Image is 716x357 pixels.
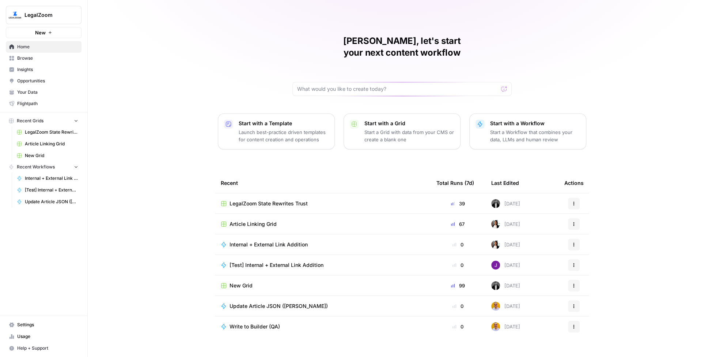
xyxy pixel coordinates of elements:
[239,120,329,127] p: Start with a Template
[297,85,498,93] input: What would you like to create today?
[221,241,425,248] a: Internal + External Link Addition
[6,52,82,64] a: Browse
[17,89,78,96] span: Your Data
[35,29,46,36] span: New
[491,281,500,290] img: agqtm212c27aeosmjiqx3wzecrl1
[491,240,520,249] div: [DATE]
[491,322,500,331] img: mtm3mwwjid4nvhapkft0keo1ean8
[436,282,480,289] div: 99
[25,175,78,182] span: Internal + External Link Addition
[17,118,43,124] span: Recent Grids
[230,220,277,228] span: Article Linking Grid
[344,114,461,149] button: Start with a GridStart a Grid with data from your CMS or create a blank one
[6,27,82,38] button: New
[364,120,454,127] p: Start with a Grid
[17,333,78,340] span: Usage
[218,114,335,149] button: Start with a TemplateLaunch best-practice driven templates for content creation and operations
[230,261,323,269] span: [Test] Internal + External Link Addition
[25,198,78,205] span: Update Article JSON ([PERSON_NAME])
[221,261,425,269] a: [Test] Internal + External Link Addition
[6,161,82,172] button: Recent Workflows
[14,138,82,150] a: Article Linking Grid
[491,199,520,208] div: [DATE]
[6,64,82,75] a: Insights
[491,220,520,228] div: [DATE]
[221,323,425,330] a: Write to Builder (QA)
[17,100,78,107] span: Flightpath
[230,302,328,310] span: Update Article JSON ([PERSON_NAME])
[25,187,78,193] span: [Test] Internal + External Link Addition
[292,35,512,59] h1: [PERSON_NAME], let's start your next content workflow
[221,173,425,193] div: Recent
[14,172,82,184] a: Internal + External Link Addition
[491,302,500,310] img: mtm3mwwjid4nvhapkft0keo1ean8
[25,141,78,147] span: Article Linking Grid
[491,173,519,193] div: Last Edited
[17,164,55,170] span: Recent Workflows
[491,261,500,269] img: nj1ssy6o3lyd6ijko0eoja4aphzn
[564,173,584,193] div: Actions
[6,319,82,331] a: Settings
[6,75,82,87] a: Opportunities
[14,150,82,161] a: New Grid
[436,173,474,193] div: Total Runs (7d)
[491,240,500,249] img: xqjo96fmx1yk2e67jao8cdkou4un
[469,114,586,149] button: Start with a WorkflowStart a Workflow that combines your data, LLMs and human review
[436,261,480,269] div: 0
[17,78,78,84] span: Opportunities
[14,184,82,196] a: [Test] Internal + External Link Addition
[436,241,480,248] div: 0
[17,321,78,328] span: Settings
[6,115,82,126] button: Recent Grids
[436,302,480,310] div: 0
[14,196,82,208] a: Update Article JSON ([PERSON_NAME])
[221,282,425,289] a: New Grid
[239,129,329,143] p: Launch best-practice driven templates for content creation and operations
[24,11,69,19] span: LegalZoom
[6,6,82,24] button: Workspace: LegalZoom
[14,126,82,138] a: LegalZoom State Rewrites Trust
[491,199,500,208] img: agqtm212c27aeosmjiqx3wzecrl1
[491,281,520,290] div: [DATE]
[491,261,520,269] div: [DATE]
[436,323,480,330] div: 0
[6,98,82,109] a: Flightpath
[221,302,425,310] a: Update Article JSON ([PERSON_NAME])
[230,200,308,207] span: LegalZoom State Rewrites Trust
[6,41,82,53] a: Home
[17,55,78,62] span: Browse
[364,129,454,143] p: Start a Grid with data from your CMS or create a blank one
[6,86,82,98] a: Your Data
[490,129,580,143] p: Start a Workflow that combines your data, LLMs and human review
[230,323,280,330] span: Write to Builder (QA)
[17,345,78,352] span: Help + Support
[491,302,520,310] div: [DATE]
[490,120,580,127] p: Start with a Workflow
[221,220,425,228] a: Article Linking Grid
[6,342,82,354] button: Help + Support
[8,8,22,22] img: LegalZoom Logo
[436,200,480,207] div: 39
[17,44,78,50] span: Home
[436,220,480,228] div: 67
[6,331,82,342] a: Usage
[230,282,253,289] span: New Grid
[25,152,78,159] span: New Grid
[491,322,520,331] div: [DATE]
[25,129,78,135] span: LegalZoom State Rewrites Trust
[17,66,78,73] span: Insights
[491,220,500,228] img: xqjo96fmx1yk2e67jao8cdkou4un
[221,200,425,207] a: LegalZoom State Rewrites Trust
[230,241,308,248] span: Internal + External Link Addition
